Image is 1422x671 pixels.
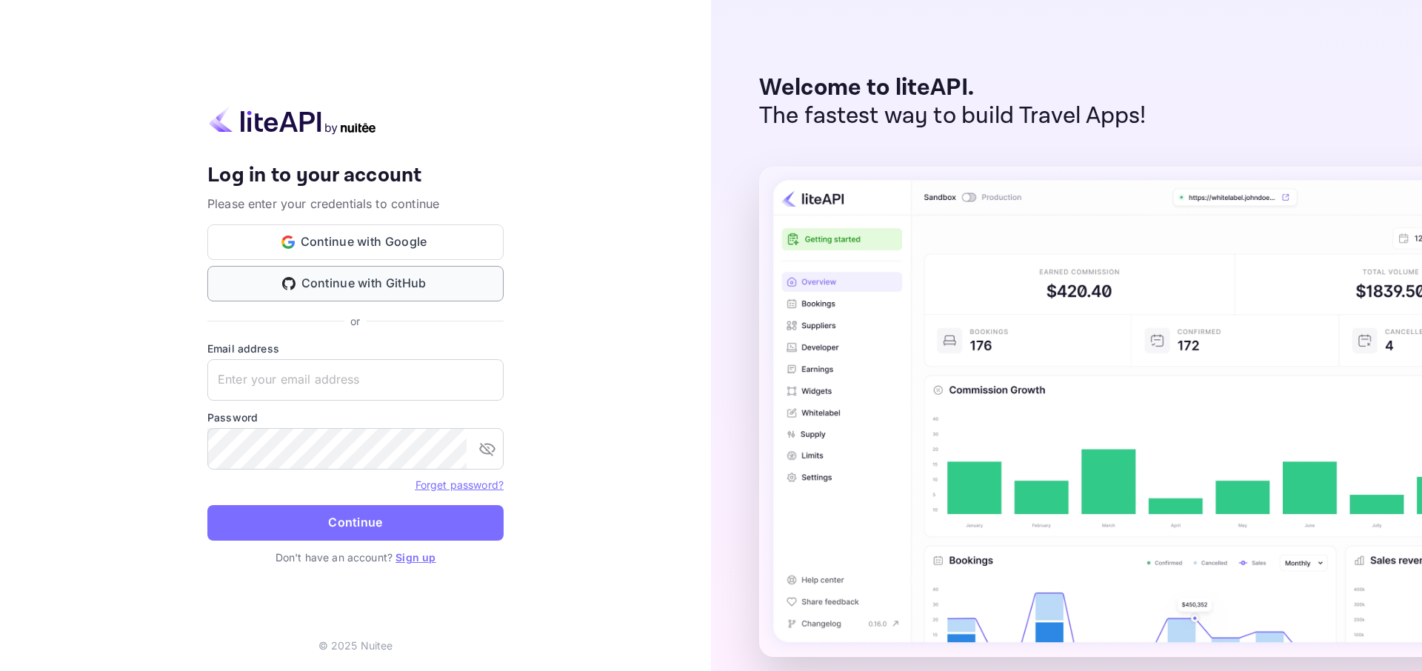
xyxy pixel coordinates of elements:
[207,359,504,401] input: Enter your email address
[395,551,435,564] a: Sign up
[207,410,504,425] label: Password
[350,313,360,329] p: or
[207,550,504,565] p: Don't have an account?
[415,478,504,491] a: Forget password?
[473,434,502,464] button: toggle password visibility
[415,477,504,492] a: Forget password?
[318,638,393,653] p: © 2025 Nuitee
[207,505,504,541] button: Continue
[207,195,504,213] p: Please enter your credentials to continue
[207,341,504,356] label: Email address
[207,163,504,189] h4: Log in to your account
[207,106,378,135] img: liteapi
[207,266,504,301] button: Continue with GitHub
[759,102,1146,130] p: The fastest way to build Travel Apps!
[207,224,504,260] button: Continue with Google
[759,74,1146,102] p: Welcome to liteAPI.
